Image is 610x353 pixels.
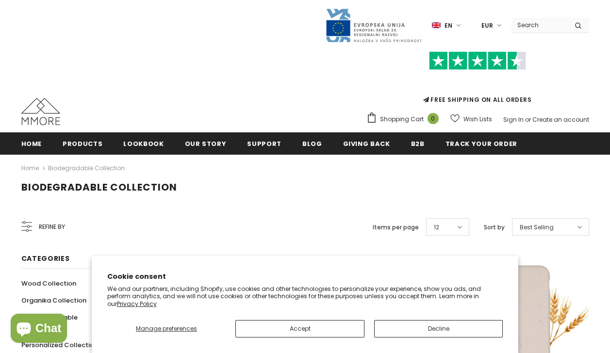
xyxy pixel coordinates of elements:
span: support [247,139,281,148]
a: B2B [411,132,425,154]
a: Javni Razpis [325,21,422,29]
span: Categories [21,254,70,263]
span: en [445,21,452,31]
a: Organika Collection [21,292,86,309]
span: FREE SHIPPING ON ALL ORDERS [366,56,589,104]
span: Products [63,139,102,148]
span: Organika Collection [21,296,86,305]
img: Trust Pilot Stars [429,51,526,70]
a: Sign In [503,115,524,124]
inbox-online-store-chat: Shopify online store chat [8,314,70,345]
span: or [525,115,531,124]
span: 0 [428,113,439,124]
a: Home [21,162,39,174]
h2: Cookie consent [107,272,503,282]
a: Shopping Cart 0 [366,112,444,127]
span: Manage preferences [136,324,197,333]
input: Search Site [511,18,567,32]
span: Giving back [343,139,390,148]
span: EUR [481,21,493,31]
span: Lookbook [123,139,164,148]
a: Products [63,132,102,154]
span: Track your order [445,139,517,148]
a: Biodegradable Collection [48,164,125,172]
button: Accept [235,320,364,337]
span: Home [21,139,42,148]
span: B2B [411,139,425,148]
a: Wood Collection [21,275,76,292]
button: Manage preferences [107,320,226,337]
img: i-lang-1.png [432,21,441,30]
a: Track your order [445,132,517,154]
a: Create an account [532,115,589,124]
a: Blog [302,132,322,154]
a: Our Story [185,132,227,154]
a: support [247,132,281,154]
img: MMORE Cases [21,98,60,125]
a: Privacy Policy [117,300,157,308]
span: Refine by [39,222,65,232]
p: We and our partners, including Shopify, use cookies and other technologies to personalize your ex... [107,285,503,308]
img: Javni Razpis [325,8,422,43]
span: Wish Lists [463,114,492,124]
span: Wood Collection [21,279,76,288]
span: 12 [434,223,439,232]
span: Best Selling [520,223,554,232]
a: Home [21,132,42,154]
a: Giving back [343,132,390,154]
span: Blog [302,139,322,148]
span: Shopping Cart [380,114,424,124]
label: Items per page [373,223,419,232]
span: Biodegradable Collection [21,180,177,194]
label: Sort by [484,223,505,232]
a: Biodegradable Collection [21,309,113,337]
a: Lookbook [123,132,164,154]
span: Our Story [185,139,227,148]
span: Biodegradable Collection [30,313,78,333]
button: Decline [374,320,503,337]
iframe: Customer reviews powered by Trustpilot [366,70,589,95]
a: Wish Lists [450,111,492,128]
